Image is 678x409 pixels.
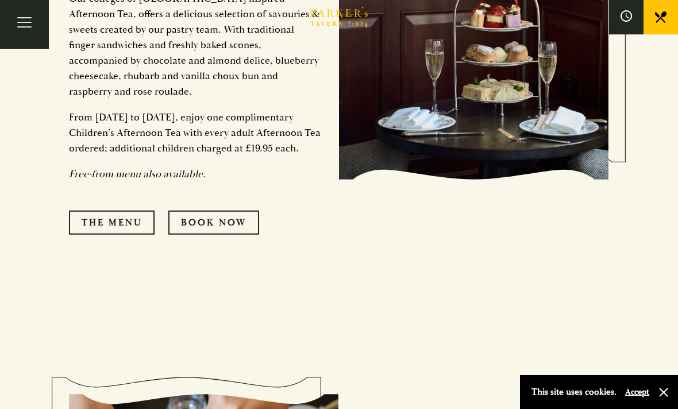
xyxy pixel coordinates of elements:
[531,384,617,400] p: This site uses cookies.
[625,387,649,398] button: Accept
[69,211,155,235] a: The Menu
[69,168,206,181] em: Free-from menu also available.
[69,110,322,156] p: From [DATE] to [DATE], enjoy one complimentary Children’s Afternoon Tea with every adult Afternoo...
[168,211,259,235] a: Book Now
[658,387,669,398] button: Close and accept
